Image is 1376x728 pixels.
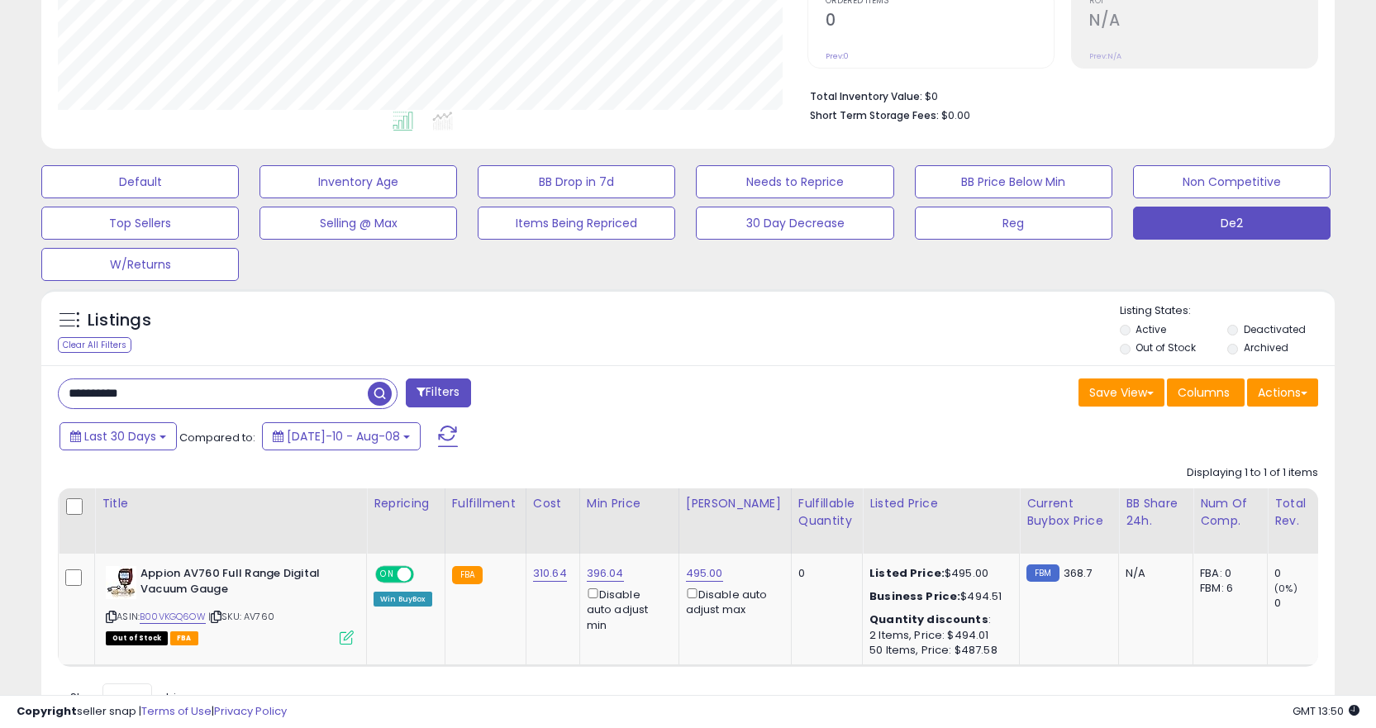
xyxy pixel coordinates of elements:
[1244,322,1306,336] label: Deactivated
[214,703,287,719] a: Privacy Policy
[1126,566,1180,581] div: N/A
[406,378,470,407] button: Filters
[696,165,893,198] button: Needs to Reprice
[412,568,438,582] span: OFF
[533,495,573,512] div: Cost
[941,107,970,123] span: $0.00
[41,248,239,281] button: W/Returns
[1089,11,1317,33] h2: N/A
[587,495,672,512] div: Min Price
[88,309,151,332] h5: Listings
[140,610,206,624] a: B00VKGQ6OW
[798,495,855,530] div: Fulfillable Quantity
[1064,565,1093,581] span: 368.7
[1200,581,1255,596] div: FBM: 6
[41,165,239,198] button: Default
[1244,340,1288,354] label: Archived
[1187,465,1318,481] div: Displaying 1 to 1 of 1 items
[60,422,177,450] button: Last 30 Days
[262,422,421,450] button: [DATE]-10 - Aug-08
[452,495,519,512] div: Fulfillment
[17,704,287,720] div: seller snap | |
[587,565,624,582] a: 396.04
[869,565,945,581] b: Listed Price:
[179,430,255,445] span: Compared to:
[84,428,156,445] span: Last 30 Days
[1133,207,1331,240] button: De2
[869,589,1007,604] div: $494.51
[102,495,359,512] div: Title
[374,592,432,607] div: Win BuyBox
[478,207,675,240] button: Items Being Repriced
[259,165,457,198] button: Inventory Age
[587,585,666,633] div: Disable auto adjust min
[58,337,131,353] div: Clear All Filters
[208,610,274,623] span: | SKU: AV760
[1026,495,1112,530] div: Current Buybox Price
[41,207,239,240] button: Top Sellers
[106,566,136,599] img: 41u8RmNNKuL._SL40_.jpg
[1078,378,1164,407] button: Save View
[533,565,567,582] a: 310.64
[810,108,939,122] b: Short Term Storage Fees:
[141,703,212,719] a: Terms of Use
[810,85,1306,105] li: $0
[1089,51,1121,61] small: Prev: N/A
[1274,596,1341,611] div: 0
[798,566,850,581] div: 0
[1136,340,1196,354] label: Out of Stock
[915,165,1112,198] button: BB Price Below Min
[869,628,1007,643] div: 2 Items, Price: $494.01
[106,566,354,643] div: ASIN:
[1120,303,1335,319] p: Listing States:
[869,495,1012,512] div: Listed Price
[686,495,784,512] div: [PERSON_NAME]
[686,585,778,617] div: Disable auto adjust max
[1274,495,1335,530] div: Total Rev.
[377,568,398,582] span: ON
[1200,566,1255,581] div: FBA: 0
[1167,378,1245,407] button: Columns
[810,89,922,103] b: Total Inventory Value:
[1136,322,1166,336] label: Active
[686,565,723,582] a: 495.00
[869,611,988,627] b: Quantity discounts
[287,428,400,445] span: [DATE]-10 - Aug-08
[1126,495,1186,530] div: BB Share 24h.
[915,207,1112,240] button: Reg
[869,566,1007,581] div: $495.00
[478,165,675,198] button: BB Drop in 7d
[1274,566,1341,581] div: 0
[70,689,189,705] span: Show: entries
[1293,703,1359,719] span: 2025-09-8 13:50 GMT
[869,612,1007,627] div: :
[1026,564,1059,582] small: FBM
[1247,378,1318,407] button: Actions
[1178,384,1230,401] span: Columns
[259,207,457,240] button: Selling @ Max
[170,631,198,645] span: FBA
[869,643,1007,658] div: 50 Items, Price: $487.58
[1200,495,1260,530] div: Num of Comp.
[17,703,77,719] strong: Copyright
[452,566,483,584] small: FBA
[696,207,893,240] button: 30 Day Decrease
[1133,165,1331,198] button: Non Competitive
[106,631,168,645] span: All listings that are currently out of stock and unavailable for purchase on Amazon
[826,51,849,61] small: Prev: 0
[826,11,1054,33] h2: 0
[869,588,960,604] b: Business Price:
[1274,582,1297,595] small: (0%)
[374,495,438,512] div: Repricing
[140,566,341,601] b: Appion AV760 Full Range Digital Vacuum Gauge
